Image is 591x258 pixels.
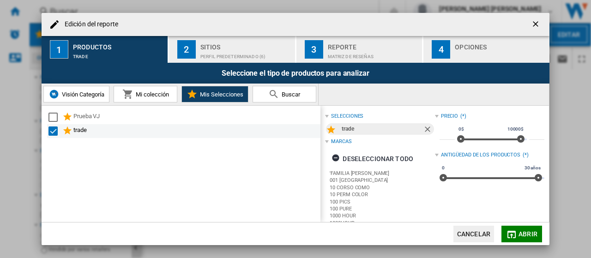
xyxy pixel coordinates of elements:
[305,40,323,59] div: 3
[330,177,434,184] label: 001 [GEOGRAPHIC_DATA]
[455,40,546,49] div: Opciones
[506,126,525,133] span: 10000$
[527,15,546,34] button: getI18NText('BUTTONS.CLOSE_DIALOG')
[253,86,316,102] button: Buscar
[523,164,542,172] span: 30 años
[296,36,423,63] button: 3 Reporte Matriz de RESEÑAS
[441,113,458,120] div: Precio
[423,36,549,63] button: 4 Opciones
[200,49,291,59] div: Perfil predeterminado (6)
[331,113,363,120] div: selecciones
[73,112,319,123] div: Prueba VJ
[200,40,291,49] div: Sitios
[42,13,549,245] md-dialog: Edición del ...
[198,91,243,98] span: Mis Selecciones
[48,89,60,100] img: wiser-icon-blue.png
[330,198,434,205] label: 100 PICS
[73,49,164,59] div: trade
[330,170,434,177] label: 'FAMILIA [PERSON_NAME]
[328,40,419,49] div: Reporte
[328,49,419,59] div: Matriz de RESEÑAS
[519,230,537,238] span: Abrir
[332,150,413,167] div: Deseleccionar todo
[432,40,450,59] div: 4
[441,151,520,159] div: Antigüedad de los productos
[329,150,416,167] button: Deseleccionar todo
[181,86,248,102] button: Mis Selecciones
[330,212,434,219] label: 1000 HOUR
[60,91,104,98] span: Visión Categoría
[330,191,434,198] label: 10 PERM COLOR
[440,164,446,172] span: 0
[423,125,434,136] ng-md-icon: Quitar
[42,36,169,63] button: 1 Productos trade
[73,40,164,49] div: Productos
[453,226,494,242] button: Cancelar
[48,112,62,123] md-checkbox: Select
[457,126,465,133] span: 0$
[114,86,177,102] button: Mi colección
[60,20,118,29] h4: Edición del reporte
[42,63,549,84] div: Seleccione el tipo de productos para analizar
[342,123,422,135] div: trade
[43,86,109,102] button: Visión Categoría
[133,91,169,98] span: Mi colección
[330,205,434,212] label: 100 PURE
[279,91,300,98] span: Buscar
[501,226,542,242] button: Abrir
[169,36,296,63] button: 2 Sitios Perfil predeterminado (6)
[73,126,319,137] div: trade
[330,220,434,227] label: 1000HOUR
[48,126,62,137] md-checkbox: Select
[50,40,68,59] div: 1
[531,19,542,30] ng-md-icon: getI18NText('BUTTONS.CLOSE_DIALOG')
[331,138,351,145] div: Marcas
[177,40,196,59] div: 2
[330,184,434,191] label: 10 CORSO COMO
